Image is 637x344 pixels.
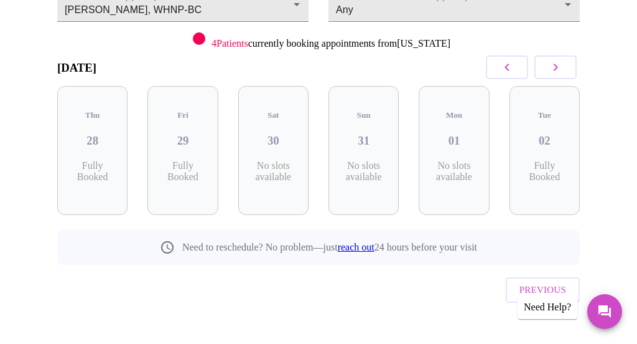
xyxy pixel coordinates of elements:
h5: Tue [519,110,570,120]
h5: Mon [429,110,479,120]
p: Need to reschedule? No problem—just 24 hours before your visit [182,242,477,253]
p: Fully Booked [519,160,570,183]
h3: 30 [248,134,299,148]
h5: Sun [338,110,389,120]
h5: Fri [157,110,208,120]
h3: 02 [519,134,570,148]
button: Previous [506,277,580,302]
p: No slots available [248,160,299,183]
h5: Sat [248,110,299,120]
p: Fully Booked [157,160,208,183]
a: reach out [338,242,374,252]
p: No slots available [338,160,389,183]
div: Need Help? [518,295,577,319]
h5: Thu [67,110,118,120]
span: 4 Patients [212,38,248,49]
h3: 28 [67,134,118,148]
h3: [DATE] [57,61,96,75]
p: No slots available [429,160,479,183]
p: Fully Booked [67,160,118,183]
h3: 31 [338,134,389,148]
p: currently booking appointments from [US_STATE] [212,38,450,49]
h3: 01 [429,134,479,148]
button: Messages [587,294,622,329]
span: Previous [519,282,566,298]
h3: 29 [157,134,208,148]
